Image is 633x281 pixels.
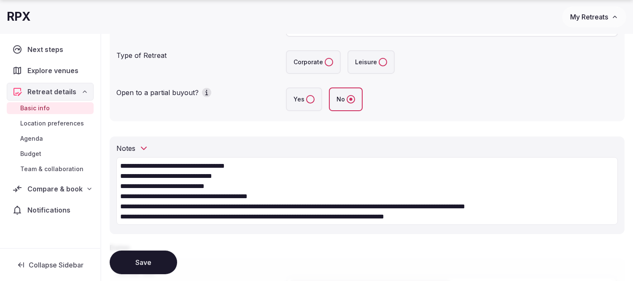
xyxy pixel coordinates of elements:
[110,251,177,274] button: Save
[116,47,279,60] div: Type of Retreat
[379,58,387,66] button: Leisure
[7,163,94,175] a: Team & collaboration
[20,165,84,173] span: Team & collaboration
[20,150,41,158] span: Budget
[329,87,363,111] label: No
[29,261,84,269] span: Collapse Sidebar
[27,65,82,76] span: Explore venues
[7,8,30,25] h1: RPX
[7,256,94,274] button: Collapse Sidebar
[562,6,626,27] button: My Retreats
[27,44,67,55] span: Next steps
[20,104,50,112] span: Basic info
[325,58,333,66] button: Corporate
[286,50,341,74] label: Corporate
[347,50,395,74] label: Leisure
[7,41,94,58] a: Next steps
[286,87,322,111] label: Yes
[20,134,43,143] span: Agenda
[116,84,279,98] div: Open to a partial buyout?
[27,205,74,215] span: Notifications
[306,95,315,104] button: Yes
[20,119,84,128] span: Location preferences
[7,102,94,114] a: Basic info
[7,133,94,145] a: Agenda
[7,148,94,160] a: Budget
[570,13,608,21] span: My Retreats
[7,117,94,129] a: Location preferences
[7,201,94,219] a: Notifications
[27,184,83,194] span: Compare & book
[116,143,135,153] h2: Notes
[347,95,355,104] button: No
[7,62,94,79] a: Explore venues
[27,87,76,97] span: Retreat details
